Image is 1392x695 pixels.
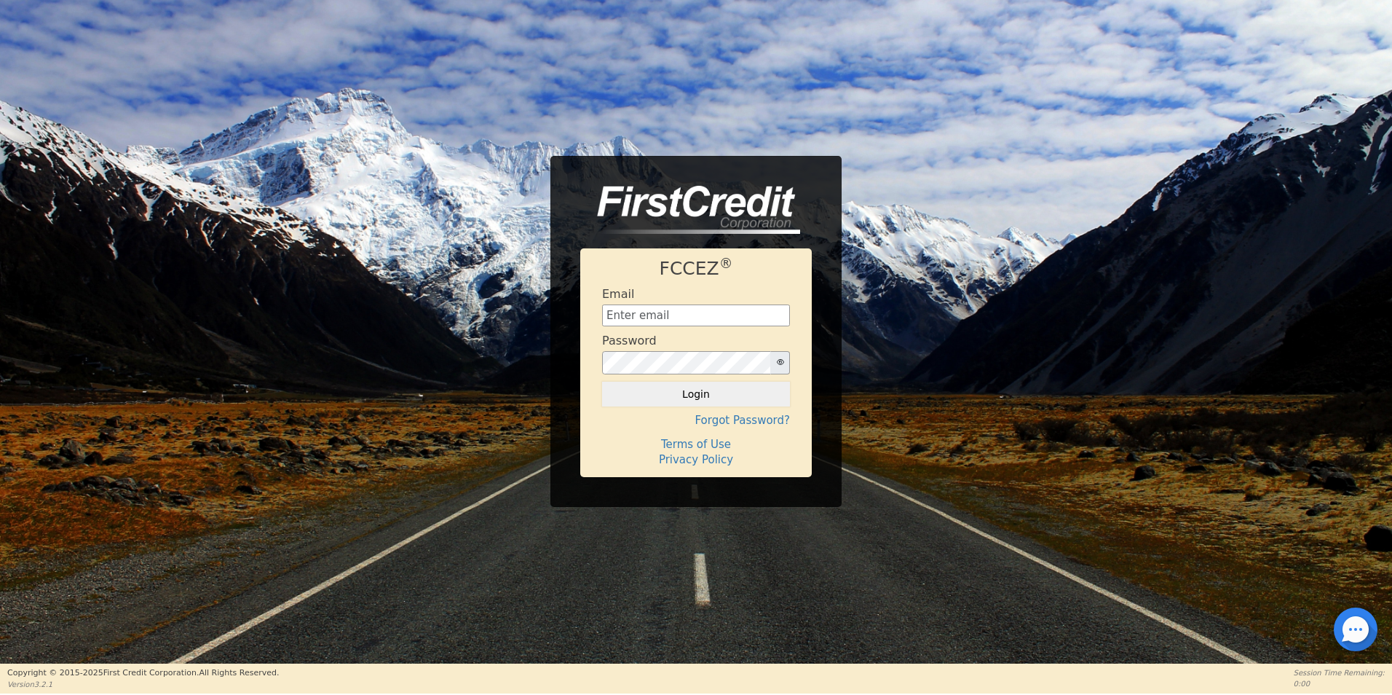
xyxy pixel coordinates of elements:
[719,256,733,271] sup: ®
[602,351,771,374] input: password
[602,305,790,326] input: Enter email
[7,667,279,680] p: Copyright © 2015- 2025 First Credit Corporation.
[1294,667,1385,678] p: Session Time Remaining:
[580,186,800,234] img: logo-CMu_cnol.png
[602,287,634,301] h4: Email
[7,679,279,690] p: Version 3.2.1
[199,668,279,678] span: All Rights Reserved.
[602,438,790,451] h4: Terms of Use
[602,382,790,407] button: Login
[602,334,657,347] h4: Password
[1294,678,1385,689] p: 0:00
[602,453,790,466] h4: Privacy Policy
[602,258,790,280] h1: FCCEZ
[602,414,790,427] h4: Forgot Password?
